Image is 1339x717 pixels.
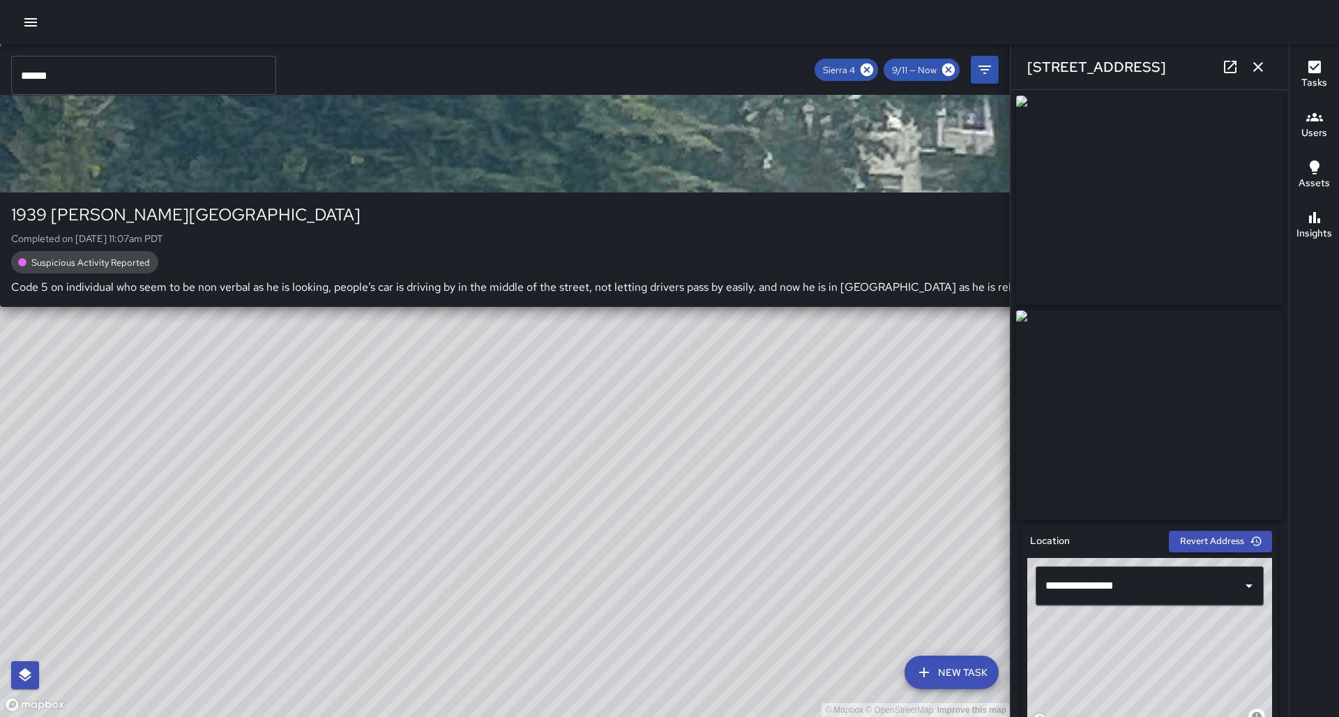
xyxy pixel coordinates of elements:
[1027,56,1166,78] h6: [STREET_ADDRESS]
[815,59,878,81] div: Sierra 4
[1296,226,1332,241] h6: Insights
[1289,100,1339,151] button: Users
[1301,126,1327,141] h6: Users
[1289,201,1339,251] button: Insights
[905,656,999,689] button: New Task
[23,257,158,269] span: Suspicious Activity Reported
[884,64,945,76] span: 9/11 — Now
[11,232,1173,246] p: Completed on [DATE] 11:07am PDT
[1301,75,1327,91] h6: Tasks
[1289,151,1339,201] button: Assets
[1016,96,1283,305] img: request_images%2Fbcc746f0-93dc-11f0-b60c-1330a2adf284
[1239,576,1259,596] button: Open
[11,204,1173,226] div: 1939 [PERSON_NAME][GEOGRAPHIC_DATA]
[1169,531,1272,552] button: Revert Address
[1016,310,1283,520] img: request_images%2Fbdee61d0-93dc-11f0-b60c-1330a2adf284
[50,63,1173,77] span: Sierra 4
[11,279,1173,296] p: Code 5 on individual who seem to be non verbal as he is looking, people’s car is driving by in th...
[1289,50,1339,100] button: Tasks
[1030,534,1070,549] h6: Location
[971,56,999,84] button: Filters
[1299,176,1330,191] h6: Assets
[884,59,960,81] div: 9/11 — Now
[815,64,863,76] span: Sierra 4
